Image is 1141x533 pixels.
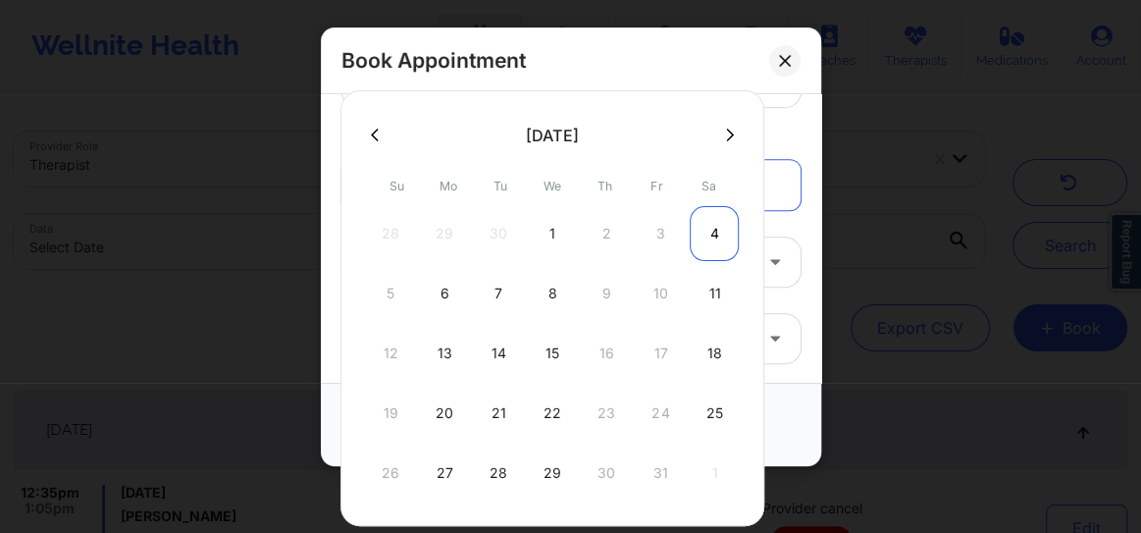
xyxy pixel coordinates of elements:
[341,47,526,74] h2: Book Appointment
[585,160,801,210] a: Recurring
[440,179,457,193] abbr: Monday
[690,326,739,381] div: Sat Oct 18 2025
[474,446,523,501] div: Tue Oct 28 2025
[690,206,739,261] div: Sat Oct 04 2025
[528,386,577,441] div: Wed Oct 22 2025
[528,446,577,501] div: Wed Oct 29 2025
[544,179,561,193] abbr: Wednesday
[420,326,469,381] div: Mon Oct 13 2025
[528,266,577,321] div: Wed Oct 08 2025
[420,446,469,501] div: Mon Oct 27 2025
[493,179,507,193] abbr: Tuesday
[328,128,814,147] div: Appointment information:
[690,266,739,321] div: Sat Oct 11 2025
[690,386,739,441] div: Sat Oct 25 2025
[528,206,577,261] div: Wed Oct 01 2025
[701,179,716,193] abbr: Saturday
[474,326,523,381] div: Tue Oct 14 2025
[389,179,404,193] abbr: Sunday
[650,179,662,193] abbr: Friday
[528,326,577,381] div: Wed Oct 15 2025
[597,179,612,193] abbr: Thursday
[474,266,523,321] div: Tue Oct 07 2025
[474,386,523,441] div: Tue Oct 21 2025
[526,126,579,145] div: [DATE]
[420,386,469,441] div: Mon Oct 20 2025
[420,266,469,321] div: Mon Oct 06 2025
